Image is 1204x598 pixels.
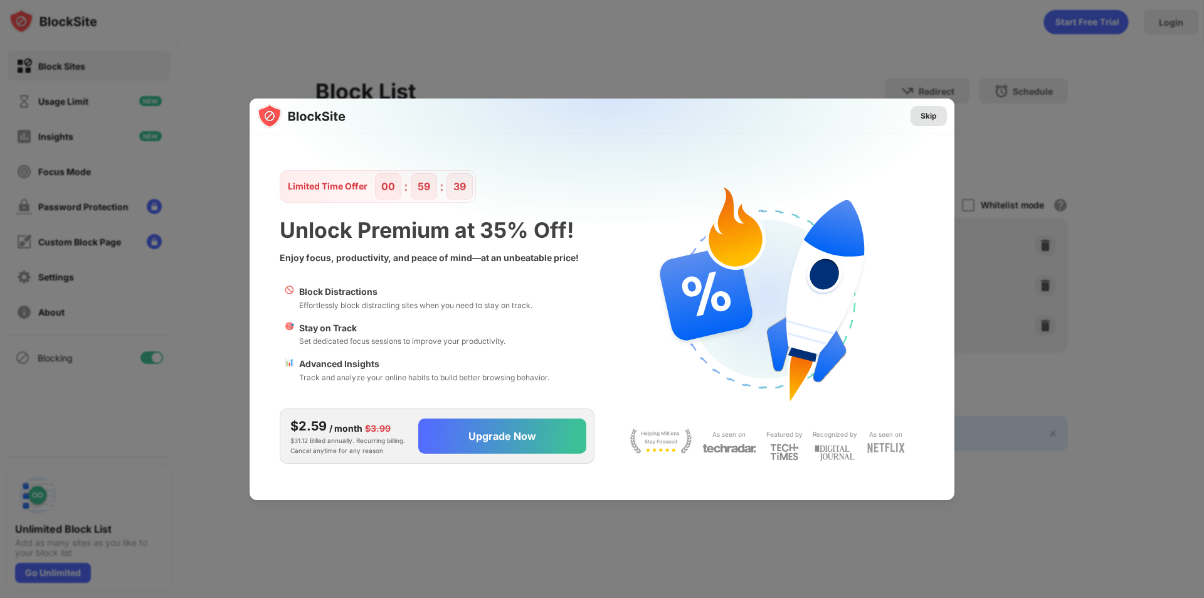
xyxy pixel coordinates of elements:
[299,357,549,371] div: Advanced Insights
[329,422,362,435] div: / month
[766,429,803,440] div: Featured by
[869,429,902,440] div: As seen on
[770,443,799,461] img: light-techtimes.svg
[290,417,408,456] div: $31.12 Billed annually. Recurring billing. Cancel anytime for any reason
[815,443,855,464] img: light-digital-journal.svg
[712,429,746,440] div: As seen on
[468,430,536,442] div: Upgrade Now
[630,429,692,454] img: light-stay-focus.svg
[365,422,391,435] div: $3.99
[299,371,549,383] div: Track and analyze your online habits to build better browsing behavior.
[921,110,937,122] div: Skip
[257,99,962,347] img: gradient.svg
[813,429,857,440] div: Recognized by
[867,443,905,453] img: light-netflix.svg
[285,357,294,383] div: 📊
[702,443,756,454] img: light-techradar.svg
[290,417,327,435] div: $2.59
